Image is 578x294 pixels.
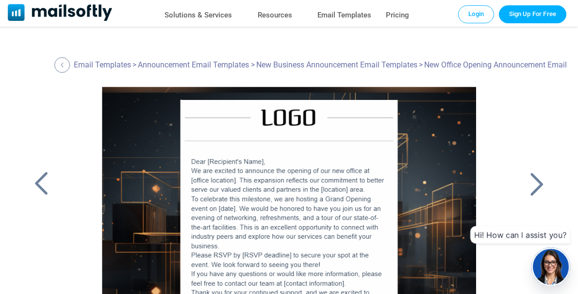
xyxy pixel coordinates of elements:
[54,57,72,73] a: Back
[458,5,494,23] a: Login
[138,60,249,69] a: Announcement Email Templates
[525,171,549,196] a: Back
[74,60,131,69] a: Email Templates
[470,226,570,244] div: Hi! How can I assist you?
[8,4,112,23] a: Mailsoftly
[29,171,53,196] a: Back
[256,60,417,69] a: New Business Announcement Email Templates
[499,5,566,23] a: Trial
[258,8,292,22] a: Resources
[165,8,232,22] a: Solutions & Services
[386,8,409,22] a: Pricing
[317,8,371,22] a: Email Templates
